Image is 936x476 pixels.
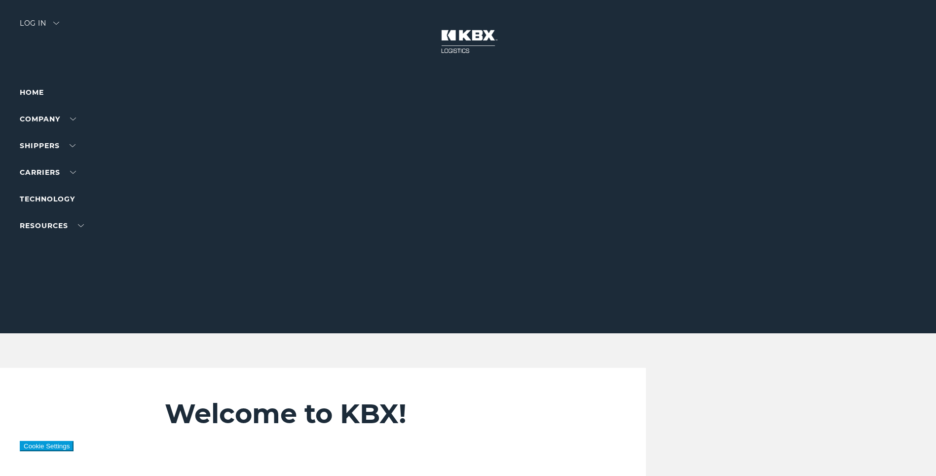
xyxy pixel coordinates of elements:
[20,221,84,230] a: RESOURCES
[53,22,59,25] img: arrow
[20,20,59,34] div: Log in
[431,20,505,63] img: kbx logo
[20,441,74,451] button: Cookie Settings
[20,141,75,150] a: SHIPPERS
[20,88,44,97] a: Home
[165,397,586,430] h2: Welcome to KBX!
[20,195,75,203] a: Technology
[20,115,76,123] a: Company
[20,168,76,177] a: Carriers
